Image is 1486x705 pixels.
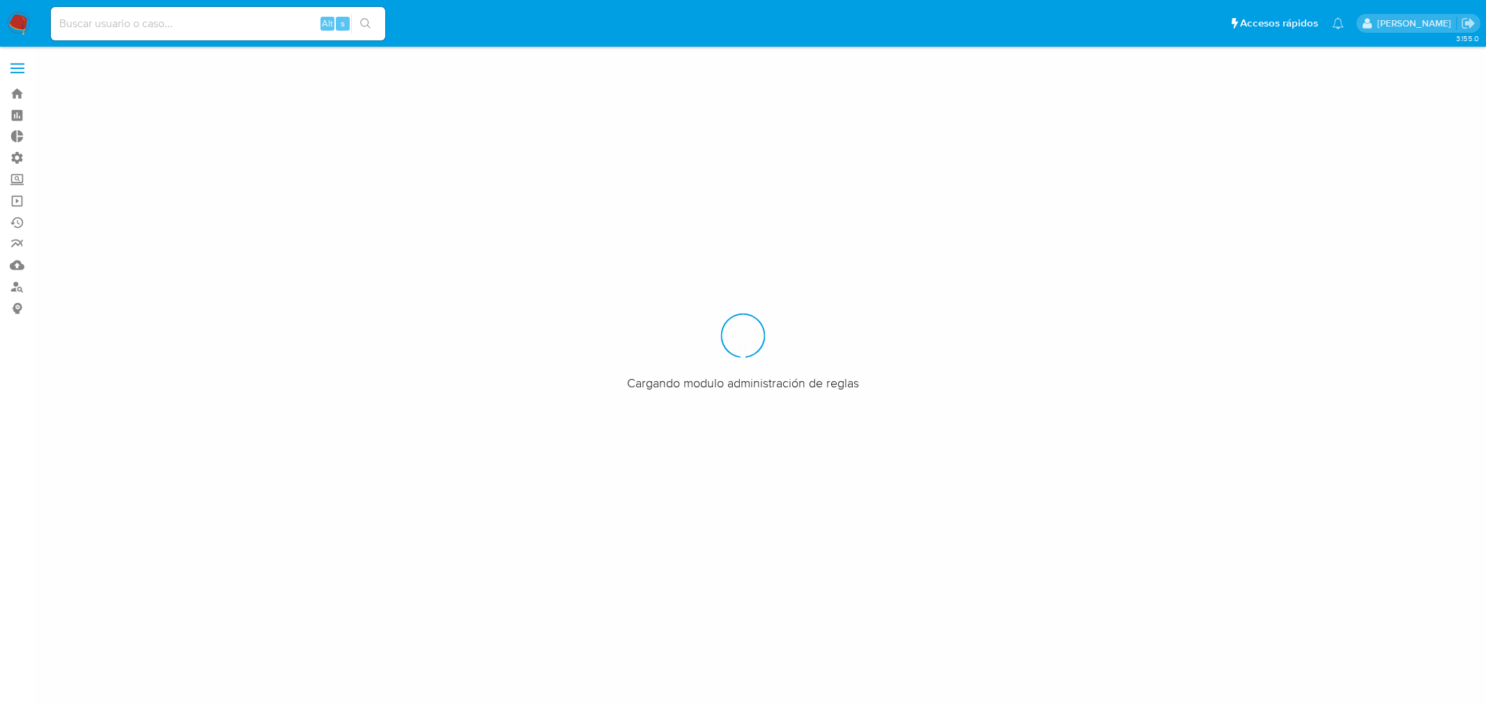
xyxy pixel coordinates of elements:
[351,14,380,33] button: search-icon
[1240,16,1318,31] span: Accesos rápidos
[51,15,385,33] input: Buscar usuario o caso...
[1377,17,1456,30] p: mercedes.medrano@mercadolibre.com
[341,17,345,30] span: s
[1332,17,1344,29] a: Notificaciones
[1461,16,1476,31] a: Salir
[627,375,859,392] span: Cargando modulo administración de reglas
[322,17,333,30] span: Alt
